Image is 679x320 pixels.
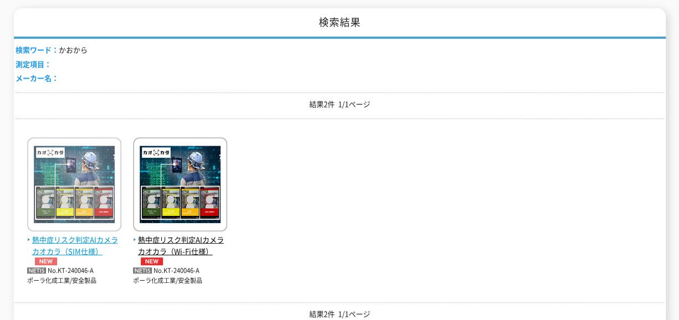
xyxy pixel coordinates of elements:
span: メーカー名： [16,73,59,83]
span: 測定項目： [16,59,52,69]
img: NEW [32,257,60,265]
p: ポーラ化成工業/安全製品 [27,276,121,286]
img: カオカラ（Wi-Fi仕様） [133,137,227,234]
p: No.KT-240046-A [27,265,121,277]
p: ポーラ化成工業/安全製品 [133,276,227,286]
p: 結果2件 1/1ページ [16,308,664,320]
span: 熱中症リスク判定AIカメラ カオカラ（Wi-Fi仕様） [133,234,227,265]
span: 検索ワード： [16,44,59,55]
a: 熱中症リスク判定AIカメラ カオカラ（Wi-Fi仕様）NEW [133,223,227,265]
p: No.KT-240046-A [133,265,227,277]
p: 結果2件 1/1ページ [16,99,664,110]
a: 熱中症リスク判定AIカメラ カオカラ（SIM仕様）NEW [27,223,121,265]
span: 熱中症リスク判定AIカメラ カオカラ（SIM仕様） [27,234,121,265]
img: NEW [138,257,166,265]
h1: 検索結果 [14,8,666,39]
li: かおから [16,44,88,56]
img: カオカラ（SIM仕様） [27,137,121,234]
